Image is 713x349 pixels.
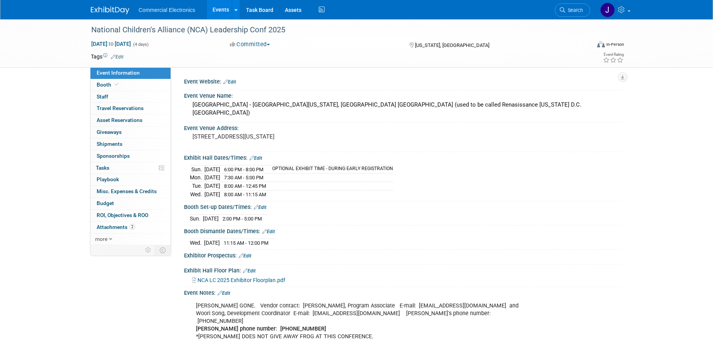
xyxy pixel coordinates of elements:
td: [DATE] [204,239,220,247]
a: Edit [239,253,251,259]
span: 6:00 PM - 8:00 PM [224,167,263,172]
span: Search [565,7,583,13]
span: Staff [97,94,108,100]
td: Tags [91,53,124,60]
a: Attachments2 [90,222,171,233]
a: Playbook [90,174,171,185]
td: Tue. [190,182,204,190]
a: Tasks [90,162,171,174]
i: Booth reservation complete [115,82,119,87]
td: [DATE] [204,165,220,174]
div: Event Venue Address: [184,122,622,132]
a: Edit [254,205,266,210]
span: Commercial Electronics [139,7,195,13]
div: Event Venue Name: [184,90,622,100]
img: ExhibitDay [91,7,129,14]
a: Sponsorships [90,150,171,162]
span: 7:30 AM - 5:00 PM [224,175,263,180]
div: Event Format [545,40,624,52]
a: Asset Reservations [90,115,171,126]
div: Event Notes: [184,287,622,297]
span: 8:00 AM - 12:45 PM [224,183,266,189]
td: [DATE] [203,214,219,222]
div: Exhibitor Prospectus: [184,250,622,260]
span: Attachments [97,224,135,230]
div: Event Rating [603,53,624,57]
a: Edit [223,79,236,85]
pre: [STREET_ADDRESS][US_STATE] [192,133,358,140]
a: Edit [243,268,256,274]
a: Event Information [90,67,171,79]
span: more [95,236,107,242]
a: Edit [111,54,124,60]
a: Budget [90,198,171,209]
span: Shipments [97,141,122,147]
a: Edit [249,155,262,161]
a: Misc. Expenses & Credits [90,186,171,197]
td: OPTIONAL EXHIBIT TIME - DURING EARLY REGISTRATION [268,165,393,174]
td: [DATE] [204,182,220,190]
a: ROI, Objectives & ROO [90,210,171,221]
div: In-Person [606,42,624,47]
td: [DATE] [204,174,220,182]
a: Search [555,3,590,17]
span: Event Information [97,70,140,76]
a: Shipments [90,139,171,150]
b: [PERSON_NAME] phone number: [PHONE_NUMBER] [196,326,326,332]
div: National Children's Alliance (NCA) Leadership Conf 2025 [89,23,579,37]
span: [DATE] [DATE] [91,40,131,47]
td: Personalize Event Tab Strip [142,245,155,255]
a: Edit [262,229,275,234]
div: Booth Set-up Dates/Times: [184,201,622,211]
span: 2:00 PM - 5:00 PM [223,216,262,222]
span: 8:00 AM - 11:15 AM [224,192,266,197]
span: 11:15 AM - 12:00 PM [224,240,268,246]
a: Giveaways [90,127,171,138]
span: 2 [129,224,135,230]
div: Booth Dismantle Dates/Times: [184,225,622,235]
td: Wed. [190,190,204,198]
td: Toggle Event Tabs [155,245,171,255]
td: [DATE] [204,190,220,198]
button: Committed [227,40,273,48]
span: Playbook [97,176,119,182]
span: [US_STATE], [GEOGRAPHIC_DATA] [415,42,489,48]
span: to [107,41,115,47]
span: Asset Reservations [97,117,142,123]
a: Edit [218,291,230,296]
div: Exhibit Hall Dates/Times: [184,152,622,162]
span: (4 days) [132,42,149,47]
a: Booth [90,79,171,91]
a: Staff [90,91,171,103]
img: Jennifer Roosa [600,3,615,17]
span: NCA LC 2025 Exhibitor Floorplan.pdf [197,277,285,283]
span: Travel Reservations [97,105,144,111]
img: Format-Inperson.png [597,41,605,47]
span: Misc. Expenses & Credits [97,188,157,194]
a: more [90,234,171,245]
td: Wed. [190,239,204,247]
div: [GEOGRAPHIC_DATA] - [GEOGRAPHIC_DATA][US_STATE], [GEOGRAPHIC_DATA] [GEOGRAPHIC_DATA] (used to be ... [190,99,616,119]
span: ROI, Objectives & ROO [97,212,148,218]
td: Sun. [190,214,203,222]
span: Budget [97,200,114,206]
span: Tasks [96,165,109,171]
a: Travel Reservations [90,103,171,114]
a: NCA LC 2025 Exhibitor Floorplan.pdf [192,277,285,283]
td: Sun. [190,165,204,174]
div: Exhibit Hall Floor Plan: [184,265,622,275]
div: Event Website: [184,76,622,86]
span: Sponsorships [97,153,130,159]
span: Giveaways [97,129,122,135]
td: Mon. [190,174,204,182]
span: Booth [97,82,120,88]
